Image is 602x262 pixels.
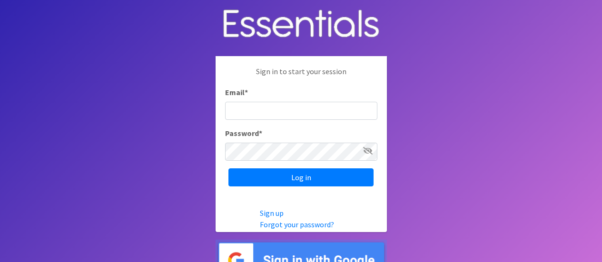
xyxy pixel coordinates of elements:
abbr: required [245,87,248,97]
input: Log in [228,168,374,186]
p: Sign in to start your session [225,66,377,87]
label: Password [225,127,262,139]
abbr: required [259,128,262,138]
a: Forgot your password? [260,220,334,229]
a: Sign up [260,208,284,218]
label: Email [225,87,248,98]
